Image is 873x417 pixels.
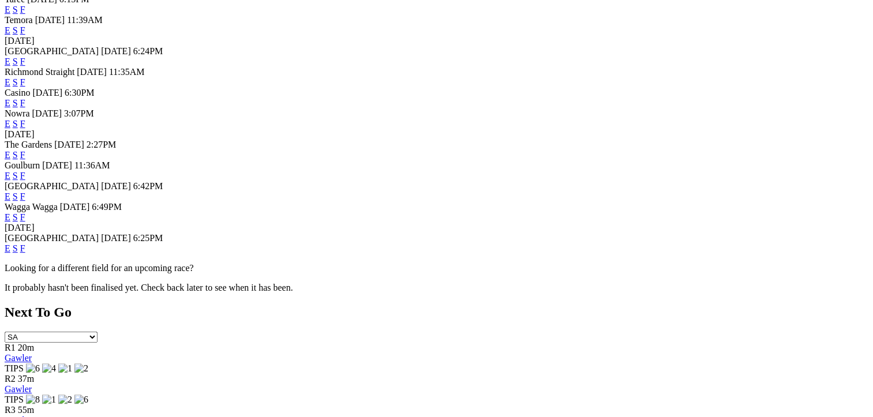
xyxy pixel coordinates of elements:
span: [DATE] [32,88,62,97]
span: 6:49PM [92,202,122,212]
a: S [13,77,18,87]
img: 1 [58,363,72,374]
span: 6:24PM [133,46,163,56]
a: F [20,191,25,201]
a: S [13,119,18,129]
a: E [5,25,10,35]
span: 20m [18,343,34,352]
span: [GEOGRAPHIC_DATA] [5,46,99,56]
span: R1 [5,343,16,352]
span: [DATE] [77,67,107,77]
p: Looking for a different field for an upcoming race? [5,263,868,273]
a: E [5,191,10,201]
span: [DATE] [101,46,131,56]
span: R2 [5,374,16,384]
span: [DATE] [42,160,72,170]
img: 6 [74,395,88,405]
span: R3 [5,405,16,415]
a: E [5,212,10,222]
h2: Next To Go [5,305,868,320]
img: 2 [58,395,72,405]
div: [DATE] [5,36,868,46]
a: E [5,5,10,14]
span: 11:39AM [67,15,103,25]
a: S [13,150,18,160]
a: S [13,191,18,201]
span: 55m [18,405,34,415]
a: F [20,171,25,181]
a: E [5,98,10,108]
a: F [20,98,25,108]
span: [DATE] [54,140,84,149]
span: 6:25PM [133,233,163,243]
a: S [13,243,18,253]
div: [DATE] [5,129,868,140]
a: F [20,57,25,66]
a: F [20,119,25,129]
span: [DATE] [101,233,131,243]
partial: It probably hasn't been finalised yet. Check back later to see when it has been. [5,283,293,292]
a: F [20,212,25,222]
a: E [5,77,10,87]
a: Gawler [5,384,32,394]
span: [GEOGRAPHIC_DATA] [5,181,99,191]
span: [DATE] [60,202,90,212]
span: 11:36AM [74,160,110,170]
span: TIPS [5,363,24,373]
img: 2 [74,363,88,374]
a: S [13,212,18,222]
a: E [5,150,10,160]
span: Nowra [5,108,30,118]
span: TIPS [5,395,24,404]
span: [DATE] [101,181,131,191]
span: 2:27PM [87,140,117,149]
span: Richmond Straight [5,67,74,77]
a: E [5,119,10,129]
a: S [13,98,18,108]
a: E [5,243,10,253]
span: [DATE] [32,108,62,118]
span: [GEOGRAPHIC_DATA] [5,233,99,243]
img: 4 [42,363,56,374]
a: S [13,25,18,35]
a: S [13,5,18,14]
img: 6 [26,363,40,374]
img: 1 [42,395,56,405]
span: Goulburn [5,160,40,170]
a: F [20,25,25,35]
a: E [5,57,10,66]
span: Temora [5,15,33,25]
a: S [13,171,18,181]
span: 3:07PM [64,108,94,118]
div: [DATE] [5,223,868,233]
a: F [20,243,25,253]
span: 11:35AM [109,67,145,77]
a: Gawler [5,353,32,363]
a: E [5,171,10,181]
a: S [13,57,18,66]
span: 37m [18,374,34,384]
span: [DATE] [35,15,65,25]
img: 8 [26,395,40,405]
span: The Gardens [5,140,52,149]
span: 6:42PM [133,181,163,191]
span: 6:30PM [65,88,95,97]
a: F [20,150,25,160]
span: Wagga Wagga [5,202,58,212]
span: Casino [5,88,30,97]
a: F [20,5,25,14]
a: F [20,77,25,87]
